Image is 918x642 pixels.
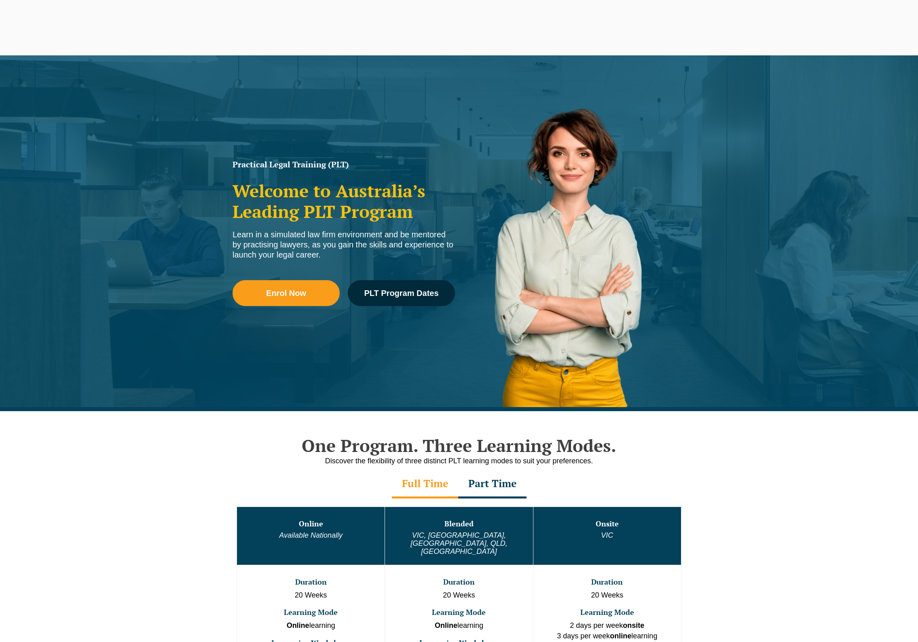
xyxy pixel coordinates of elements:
[228,435,690,456] h2: One Program. Three Learning Modes.
[534,520,680,528] h3: Onsite
[238,578,384,586] h3: Duration
[238,520,384,528] h3: Online
[623,621,644,629] strong: onsite
[534,578,680,586] h3: Duration
[266,289,306,297] span: Enrol Now
[386,520,532,528] h3: Blended
[392,470,458,498] div: Full Time
[228,456,690,466] p: Discover the flexibility of three distinct PLT learning modes to suit your preferences.
[410,531,507,555] em: VIC, [GEOGRAPHIC_DATA], [GEOGRAPHIC_DATA], QLD, [GEOGRAPHIC_DATA]
[238,608,384,617] h3: Learning Mode
[233,181,455,222] h2: Welcome to Australia’s Leading PLT Program
[534,608,680,617] h3: Learning Mode
[287,621,309,629] strong: Online
[279,531,343,539] em: Available Nationally
[386,608,532,617] h3: Learning Mode
[610,632,631,640] strong: online
[238,590,384,601] p: 20 Weeks
[534,590,680,601] p: 20 Weeks
[386,590,532,601] p: 20 Weeks
[233,160,455,169] h1: Practical Legal Training (PLT)
[364,289,438,297] span: PLT Program Dates
[238,621,384,631] p: learning
[233,280,340,306] a: Enrol Now
[458,470,527,498] div: Part Time
[386,621,532,631] p: learning
[386,578,532,586] h3: Duration
[435,621,457,629] strong: Online
[601,531,613,539] em: VIC
[534,621,680,641] p: 2 days per week 3 days per week learning
[233,230,455,260] div: Learn in a simulated law firm environment and be mentored by practising lawyers, as you gain the ...
[348,280,455,306] a: PLT Program Dates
